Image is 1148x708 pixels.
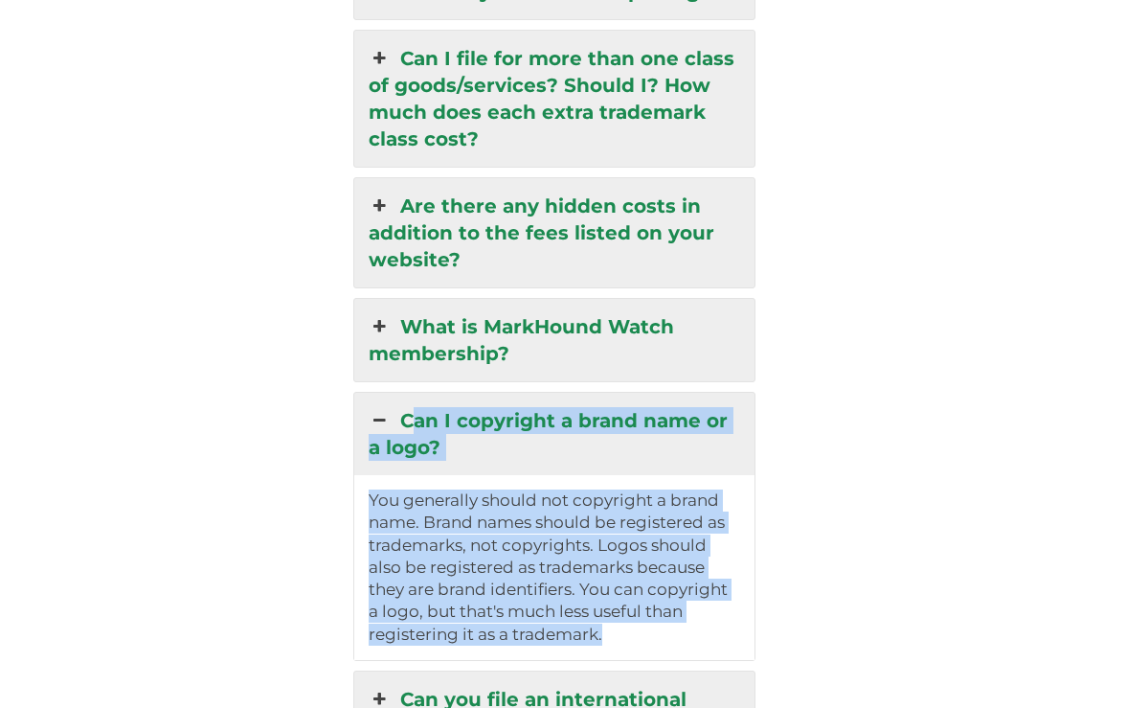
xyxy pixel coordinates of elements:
a: Can I file for more than one class of goods/services? Should I? How much does each extra trademar... [354,31,754,167]
a: Are there any hidden costs in addition to the fees listed on your website? [354,178,754,287]
p: You generally should not copyright a brand name. Brand names should be registered as trademarks, ... [369,490,740,646]
a: Can I copyright a brand name or a logo? [354,393,754,475]
a: What is MarkHound Watch membership? [354,299,754,381]
div: Can I copyright a brand name or a logo? [354,475,754,660]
